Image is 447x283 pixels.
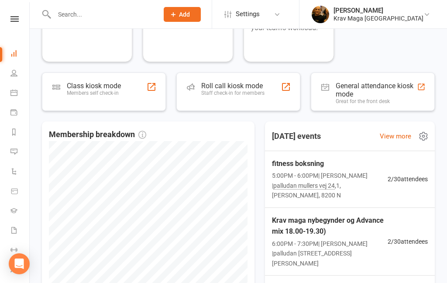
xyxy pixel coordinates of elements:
a: View more [380,131,411,141]
span: Add [179,11,190,18]
span: Membership breakdown [49,128,146,141]
a: Reports [10,123,30,143]
div: [PERSON_NAME] [334,7,423,14]
div: General attendance kiosk mode [336,82,417,98]
input: Search... [52,8,152,21]
img: thumb_image1537003722.png [312,6,329,23]
div: Roll call kiosk mode [201,82,265,90]
button: Add [164,7,201,22]
div: Great for the front desk [336,98,417,104]
a: People [10,64,30,84]
span: fitness boksning [272,158,388,169]
span: 5:00PM - 6:00PM | [PERSON_NAME] | ,1,[PERSON_NAME], 8200 N [272,171,388,200]
span: 6:00PM - 7:30PM | [PERSON_NAME] | palludan [STREET_ADDRESS][PERSON_NAME] [272,239,388,268]
span: Krav maga nybegynder og Advance mix 18.00-19.30) [272,215,388,237]
a: Payments [10,104,30,123]
span: Settings [236,4,260,24]
div: Krav Maga [GEOGRAPHIC_DATA] [334,14,423,22]
div: Open Intercom Messenger [9,253,30,274]
div: Members self check-in [67,90,121,96]
a: Product Sales [10,182,30,202]
span: 2 / 30 attendees [388,174,428,184]
h3: [DATE] events [265,128,328,144]
div: Staff check-in for members [201,90,265,96]
div: Class kiosk mode [67,82,121,90]
span: 2 / 30 attendees [388,237,428,246]
a: Dashboard [10,45,30,64]
a: Calendar [10,84,30,104]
